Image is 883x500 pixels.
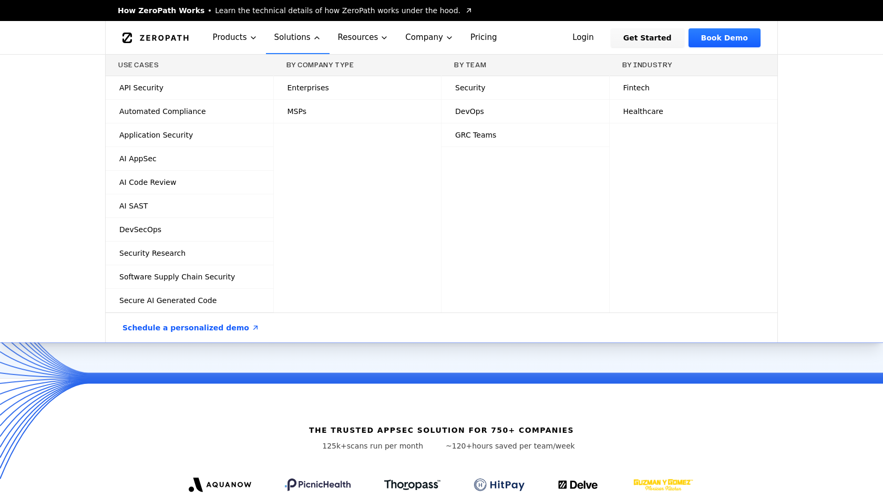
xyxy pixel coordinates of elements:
[204,21,266,54] button: Products
[106,171,273,194] a: AI Code Review
[266,21,330,54] button: Solutions
[106,76,273,99] a: API Security
[611,28,684,47] a: Get Started
[610,100,778,123] a: Healthcare
[119,295,217,306] span: Secure AI Generated Code
[119,201,148,211] span: AI SAST
[309,425,574,435] h6: The trusted AppSec solution for 750+ companies
[455,130,496,140] span: GRC Teams
[288,82,329,93] span: Enterprises
[106,289,273,312] a: Secure AI Generated Code
[106,265,273,288] a: Software Supply Chain Security
[119,153,157,164] span: AI AppSec
[119,106,206,117] span: Automated Compliance
[106,242,273,265] a: Security Research
[274,76,441,99] a: Enterprises
[397,21,462,54] button: Company
[384,480,440,490] img: Thoropass
[623,106,663,117] span: Healthcare
[110,313,272,342] a: Schedule a personalized demo
[274,100,441,123] a: MSPs
[118,5,204,16] span: How ZeroPath Works
[622,61,765,69] h3: By Industry
[441,123,609,147] a: GRC Teams
[455,106,484,117] span: DevOps
[106,123,273,147] a: Application Security
[441,76,609,99] a: Security
[119,130,193,140] span: Application Security
[454,61,597,69] h3: By Team
[288,106,306,117] span: MSPs
[106,194,273,217] a: AI SAST
[441,100,609,123] a: DevOps
[308,441,437,451] p: scans run per month
[118,61,261,69] h3: Use Cases
[462,21,506,54] a: Pricing
[286,61,429,69] h3: By Company Type
[106,100,273,123] a: Automated Compliance
[215,5,460,16] span: Learn the technical details of how ZeroPath works under the hood.
[119,248,186,258] span: Security Research
[322,442,347,450] span: 125k+
[106,147,273,170] a: AI AppSec
[455,82,486,93] span: Security
[623,82,650,93] span: Fintech
[106,218,273,241] a: DevSecOps
[689,28,761,47] a: Book Demo
[119,224,161,235] span: DevSecOps
[105,21,778,54] nav: Global
[119,82,163,93] span: API Security
[446,442,472,450] span: ~120+
[560,28,607,47] a: Login
[118,5,473,16] a: How ZeroPath WorksLearn the technical details of how ZeroPath works under the hood.
[610,76,778,99] a: Fintech
[446,441,575,451] p: hours saved per team/week
[330,21,397,54] button: Resources
[632,472,694,497] img: GYG
[119,272,235,282] span: Software Supply Chain Security
[119,177,176,187] span: AI Code Review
